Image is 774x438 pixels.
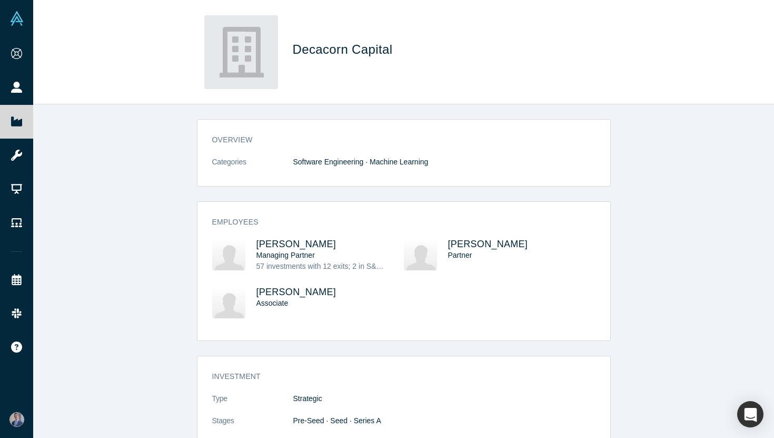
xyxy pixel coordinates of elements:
dd: Strategic [293,393,596,404]
dd: Pre-Seed · Seed · Series A [293,415,596,426]
span: Software Engineering · Machine Learning [293,158,429,166]
a: [PERSON_NAME] [448,239,528,249]
span: Associate [256,299,289,307]
h3: overview [212,134,581,145]
a: [PERSON_NAME] [256,287,336,297]
h3: Employees [212,217,581,228]
img: Decacorn Capital's Logo [204,15,278,89]
span: Partner [448,251,472,259]
img: Connor Owen's Account [9,412,24,427]
span: Managing Partner [256,251,315,259]
dt: Type [212,393,293,415]
img: Alchemist Vault Logo [9,11,24,26]
dt: Categories [212,157,293,179]
dt: Stages [212,415,293,437]
a: [PERSON_NAME] [256,239,336,249]
img: Gunjan Mahawar's Profile Image [212,287,245,318]
img: Adi M's Profile Image [212,239,245,270]
img: Adi Mukherjee's Profile Image [404,239,437,270]
span: Decacorn Capital [293,42,396,56]
h3: Investment [212,371,581,382]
